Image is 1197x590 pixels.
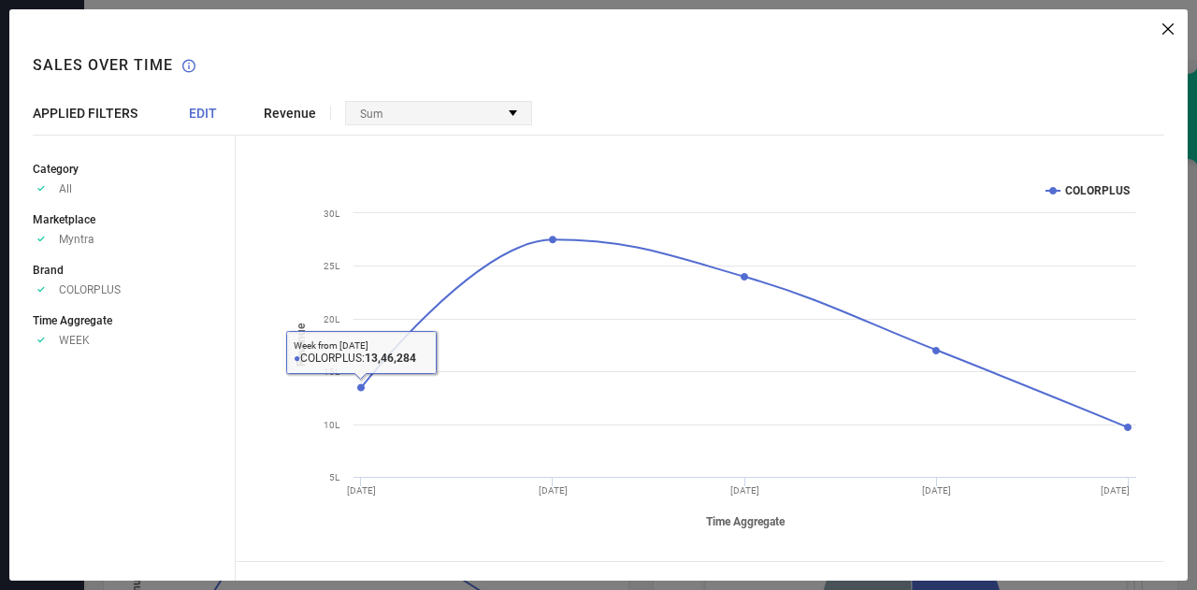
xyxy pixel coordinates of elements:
span: EDIT [189,106,217,121]
span: Category [33,163,79,176]
span: Marketplace [33,213,95,226]
text: 30L [324,209,340,219]
text: [DATE] [347,485,376,496]
span: Brand [33,264,64,277]
tspan: Time Aggregate [706,515,786,528]
text: [DATE] [1101,485,1130,496]
text: [DATE] [730,485,759,496]
text: 10L [324,420,340,430]
span: Sum [360,108,383,121]
text: 25L [324,261,340,271]
text: [DATE] [922,485,951,496]
span: WEEK [59,334,90,347]
span: APPLIED FILTERS [33,106,137,121]
text: COLORPLUS [1065,184,1130,197]
text: 15L [324,367,340,377]
text: 5L [329,472,340,482]
tspan: Revenue [295,323,308,367]
span: All [59,182,72,195]
span: Time Aggregate [33,314,112,327]
span: COLORPLUS [59,283,121,296]
text: [DATE] [539,485,568,496]
span: Revenue [264,106,316,121]
span: Myntra [59,233,94,246]
text: 20L [324,314,340,324]
h1: Sales over time [33,56,173,74]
